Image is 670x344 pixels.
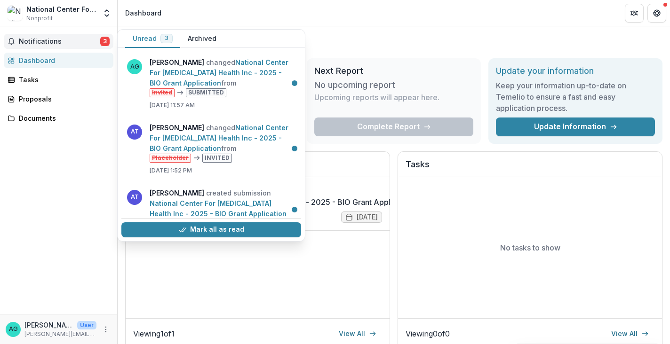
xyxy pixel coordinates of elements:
[19,94,106,104] div: Proposals
[625,4,644,23] button: Partners
[180,30,224,48] button: Archived
[4,34,113,49] button: Notifications3
[314,80,395,90] h3: No upcoming report
[150,123,295,163] p: changed from
[496,80,655,114] h3: Keep your information up-to-date on Temelio to ensure a fast and easy application process.
[4,72,113,87] a: Tasks
[496,117,655,136] a: Update Information
[4,91,113,107] a: Proposals
[333,326,382,341] a: View All
[26,4,96,14] div: National Center For [MEDICAL_DATA] Health Inc
[314,66,473,76] h2: Next Report
[121,6,165,20] nav: breadcrumb
[606,326,654,341] a: View All
[125,8,161,18] div: Dashboard
[647,4,666,23] button: Get Help
[125,34,662,51] h1: Dashboard
[150,58,288,87] a: National Center For [MEDICAL_DATA] Health Inc - 2025 - BIO Grant Application
[9,326,18,332] div: Alicia Gonzales
[314,92,439,103] p: Upcoming reports will appear here.
[500,242,560,253] p: No tasks to show
[19,75,106,85] div: Tasks
[19,55,106,65] div: Dashboard
[406,328,450,339] p: Viewing 0 of 0
[496,66,655,76] h2: Update your information
[77,321,96,329] p: User
[19,38,100,46] span: Notifications
[24,320,73,330] p: [PERSON_NAME]
[133,328,175,339] p: Viewing 1 of 1
[26,14,53,23] span: Nonprofit
[150,199,287,218] a: National Center For [MEDICAL_DATA] Health Inc - 2025 - BIO Grant Application
[165,35,168,41] span: 3
[100,324,112,335] button: More
[150,124,288,152] a: National Center For [MEDICAL_DATA] Health Inc - 2025 - BIO Grant Application
[100,37,110,46] span: 3
[406,159,654,177] h2: Tasks
[4,53,113,68] a: Dashboard
[150,188,295,219] p: created submission
[100,4,113,23] button: Open entity switcher
[125,30,180,48] button: Unread
[150,57,295,97] p: changed from
[24,330,96,338] p: [PERSON_NAME][EMAIL_ADDRESS][DOMAIN_NAME]
[121,222,301,237] button: Mark all as read
[8,6,23,21] img: National Center For Farmworker Health Inc
[19,113,106,123] div: Documents
[4,110,113,126] a: Documents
